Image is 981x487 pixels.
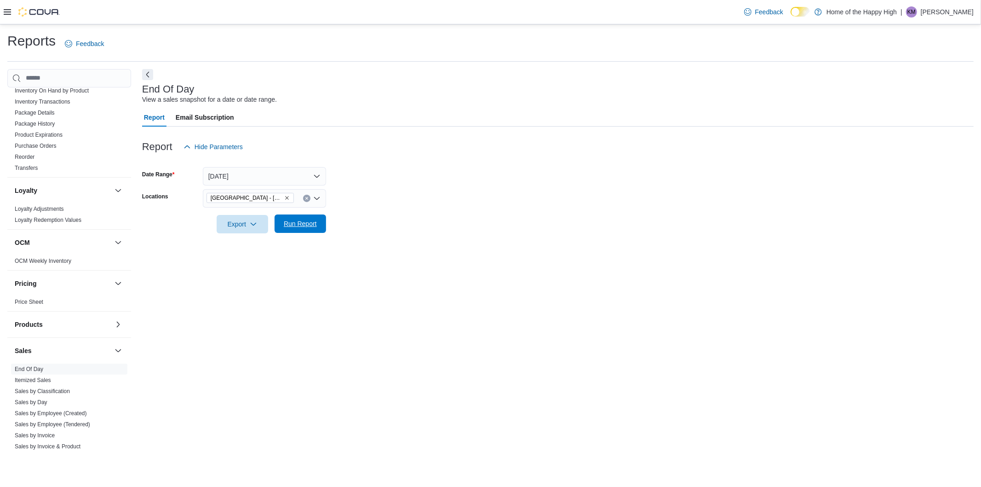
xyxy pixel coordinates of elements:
span: Transfers [15,164,38,172]
div: Loyalty [7,203,131,229]
button: Loyalty [113,185,124,196]
span: Reorder [15,153,34,161]
span: Report [144,108,165,127]
div: View a sales snapshot for a date or date range. [142,95,277,104]
button: Products [113,319,124,330]
button: Next [142,69,153,80]
a: Sales by Classification [15,388,70,394]
a: Inventory On Hand by Product [15,87,89,94]
a: Loyalty Adjustments [15,206,64,212]
button: Products [15,320,111,329]
a: Price Sheet [15,299,43,305]
p: | [901,6,902,17]
span: OCM Weekly Inventory [15,257,71,265]
a: Loyalty Redemption Values [15,217,81,223]
button: Remove Swan River - Main Street - Fire & Flower from selection in this group [284,195,290,201]
span: Sales by Classification [15,388,70,395]
span: Hide Parameters [195,142,243,151]
button: Pricing [15,279,111,288]
a: Sales by Employee (Tendered) [15,421,90,428]
button: Loyalty [15,186,111,195]
span: Purchase Orders [15,142,57,150]
span: End Of Day [15,365,43,373]
a: Reorder [15,154,34,160]
button: Open list of options [313,195,321,202]
span: Sales by Employee (Created) [15,410,87,417]
span: Sales by Invoice & Product [15,443,80,450]
h3: Sales [15,346,32,355]
span: Loyalty Redemption Values [15,216,81,224]
div: Pricing [7,296,131,311]
button: [DATE] [203,167,326,186]
a: Sales by Day [15,399,47,406]
span: KM [907,6,916,17]
h1: Reports [7,32,56,50]
a: Purchase Orders [15,143,57,149]
a: End Of Day [15,366,43,372]
div: Keaton Miller [906,6,917,17]
span: Itemized Sales [15,377,51,384]
a: Itemized Sales [15,377,51,383]
button: Pricing [113,278,124,289]
a: Sales by Invoice [15,432,55,439]
a: Package History [15,121,55,127]
span: Loyalty Adjustments [15,205,64,213]
button: Run Report [275,215,326,233]
input: Dark Mode [791,7,810,17]
span: Product Expirations [15,131,63,139]
span: Export [222,215,263,233]
span: Sales by Day [15,399,47,406]
a: Package Details [15,110,55,116]
h3: End Of Day [142,84,195,95]
a: Feedback [61,35,108,53]
span: Sales by Invoice [15,432,55,439]
h3: OCM [15,238,30,247]
a: OCM Weekly Inventory [15,258,71,264]
a: Inventory Transactions [15,99,70,105]
a: Sales by Invoice & Product [15,443,80,450]
div: OCM [7,255,131,270]
button: OCM [113,237,124,248]
button: Hide Parameters [180,138,247,156]
span: Feedback [755,7,783,17]
span: Sales by Employee (Tendered) [15,421,90,428]
span: Run Report [284,219,317,228]
label: Date Range [142,171,175,178]
h3: Report [142,141,172,152]
button: Export [217,215,268,233]
p: Home of the Happy High [826,6,897,17]
button: Clear input [303,195,310,202]
button: OCM [15,238,111,247]
a: Sales by Employee (Created) [15,410,87,417]
div: Inventory [7,41,131,177]
a: Product Expirations [15,132,63,138]
h3: Loyalty [15,186,37,195]
p: [PERSON_NAME] [921,6,974,17]
img: Cova [18,7,60,17]
a: Feedback [740,3,787,21]
button: Sales [15,346,111,355]
span: Feedback [76,39,104,48]
label: Locations [142,193,168,200]
span: Swan River - Main Street - Fire & Flower [207,193,294,203]
a: Transfers [15,165,38,171]
h3: Products [15,320,43,329]
span: [GEOGRAPHIC_DATA] - [GEOGRAPHIC_DATA] - Fire & Flower [211,193,282,203]
span: Email Subscription [176,108,234,127]
button: Sales [113,345,124,356]
h3: Pricing [15,279,36,288]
